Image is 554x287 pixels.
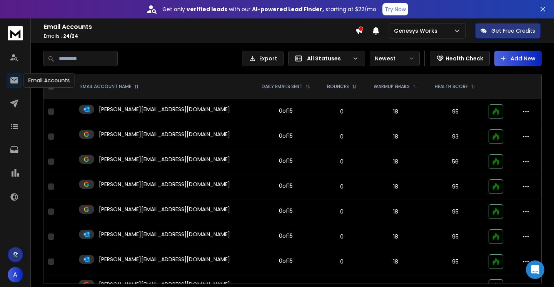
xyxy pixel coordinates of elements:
img: logo [8,26,23,40]
p: All Statuses [307,55,349,62]
p: BOUNCES [327,83,349,90]
div: EMAIL ACCOUNT NAME [80,83,139,90]
p: HEALTH SCORE [435,83,468,90]
button: Newest [370,51,420,66]
strong: verified leads [187,5,227,13]
td: 18 [365,199,426,224]
button: Add New [494,51,542,66]
div: 0 of 15 [279,257,293,265]
div: 0 of 15 [279,207,293,215]
td: 18 [365,224,426,249]
p: Get only with our starting at $22/mo [162,5,376,13]
strong: AI-powered Lead Finder, [252,5,324,13]
td: 95 [426,199,484,224]
p: 0 [324,158,360,165]
p: [PERSON_NAME][EMAIL_ADDRESS][DOMAIN_NAME] [99,205,230,213]
p: 0 [324,133,360,140]
button: A [8,267,23,282]
p: DAILY EMAILS SENT [262,83,302,90]
p: [PERSON_NAME][EMAIL_ADDRESS][DOMAIN_NAME] [99,155,230,163]
button: Get Free Credits [475,23,541,38]
td: 95 [426,249,484,274]
td: 18 [365,249,426,274]
p: Try Now [385,5,406,13]
span: 24 / 24 [63,33,78,39]
p: [PERSON_NAME][EMAIL_ADDRESS][DOMAIN_NAME] [99,105,230,113]
div: Open Intercom Messenger [526,260,544,279]
td: 18 [365,174,426,199]
p: 0 [324,258,360,265]
p: 0 [324,108,360,115]
div: Email Accounts [23,73,75,88]
p: [PERSON_NAME][EMAIL_ADDRESS][DOMAIN_NAME] [99,130,230,138]
h1: Email Accounts [44,22,355,32]
td: 93 [426,124,484,149]
div: 0 of 15 [279,232,293,240]
div: 0 of 15 [279,157,293,165]
div: 0 of 15 [279,132,293,140]
p: [PERSON_NAME][EMAIL_ADDRESS][DOMAIN_NAME] [99,255,230,263]
td: 56 [426,149,484,174]
p: Health Check [446,55,483,62]
td: 95 [426,99,484,124]
td: 18 [365,124,426,149]
p: 0 [324,183,360,190]
div: 0 of 15 [279,182,293,190]
p: 0 [324,233,360,240]
p: Emails : [44,33,355,39]
p: WARMUP EMAILS [374,83,410,90]
button: Try Now [382,3,408,15]
p: [PERSON_NAME][EMAIL_ADDRESS][DOMAIN_NAME] [99,230,230,238]
p: Genesys Works [394,27,441,35]
td: 95 [426,174,484,199]
button: Export [242,51,284,66]
td: 95 [426,224,484,249]
td: 18 [365,99,426,124]
p: 0 [324,208,360,215]
td: 18 [365,149,426,174]
button: Health Check [430,51,490,66]
p: Get Free Credits [491,27,535,35]
div: 0 of 15 [279,107,293,115]
p: [PERSON_NAME][EMAIL_ADDRESS][DOMAIN_NAME] [99,180,230,188]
